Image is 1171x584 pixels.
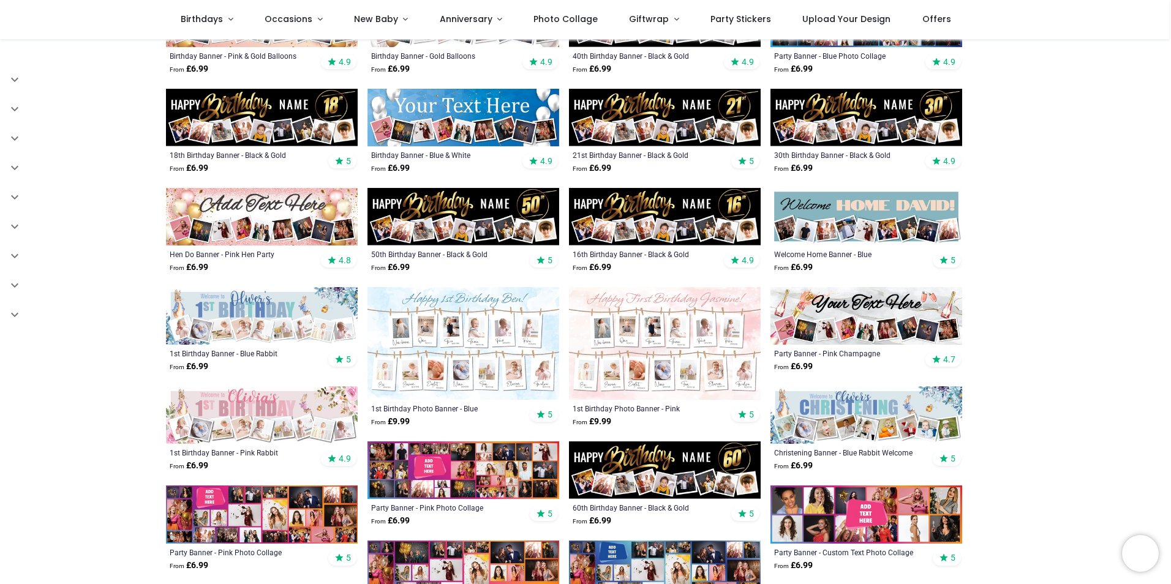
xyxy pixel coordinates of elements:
[170,249,317,259] div: Hen Do Banner - Pink Hen Party
[569,441,761,499] img: Personalised Happy 60th Birthday Banner - Black & Gold - Custom Name & 9 Photo Upload
[540,155,552,167] span: 4.9
[170,547,317,557] a: Party Banner - Pink Photo Collage
[774,460,813,472] strong: £ 6.99
[742,255,754,266] span: 4.9
[629,13,669,25] span: Giftwrap
[371,63,410,75] strong: £ 6.99
[774,66,789,73] span: From
[573,249,720,259] a: 16th Birthday Banner - Black & Gold
[166,89,358,146] img: Personalised Happy 18th Birthday Banner - Black & Gold - Custom Name & 9 Photo Upload
[770,287,962,345] img: Personalised Party Banner - Pink Champagne - 9 Photo Upload & Custom Text
[770,89,962,146] img: Personalised Happy 30th Birthday Banner - Black & Gold - Custom Name & 9 Photo Upload
[548,508,552,519] span: 5
[166,188,358,245] img: Personalised Hen Do Banner - Pink Hen Party - 9 Photo Upload
[943,354,955,365] span: 4.7
[573,261,611,274] strong: £ 6.99
[710,13,771,25] span: Party Stickers
[573,150,720,160] div: 21st Birthday Banner - Black & Gold
[573,403,720,413] div: 1st Birthday Photo Banner - Pink
[170,165,184,172] span: From
[774,361,813,373] strong: £ 6.99
[371,515,410,527] strong: £ 6.99
[339,56,351,67] span: 4.9
[371,261,410,274] strong: £ 6.99
[371,165,386,172] span: From
[170,560,208,572] strong: £ 6.99
[573,416,611,428] strong: £ 9.99
[774,150,922,160] div: 30th Birthday Banner - Black & Gold
[951,552,955,563] span: 5
[774,348,922,358] a: Party Banner - Pink Champagne
[774,261,813,274] strong: £ 6.99
[170,51,317,61] a: Birthday Banner - Pink & Gold Balloons
[170,463,184,470] span: From
[371,162,410,174] strong: £ 6.99
[540,56,552,67] span: 4.9
[371,503,519,512] a: Party Banner - Pink Photo Collage
[774,264,789,271] span: From
[371,403,519,413] a: 1st Birthday Photo Banner - Blue
[802,13,890,25] span: Upload Your Design
[367,89,559,146] img: Personalised Happy Birthday Banner - Blue & White - 9 Photo Upload
[573,165,587,172] span: From
[774,51,922,61] div: Party Banner - Blue Photo Collage
[770,386,962,444] img: Personalised Christening Banner - Blue Rabbit Welcome - Custom Name & 9 Photo Upload
[548,255,552,266] span: 5
[354,13,398,25] span: New Baby
[548,409,552,420] span: 5
[166,386,358,444] img: Personalised Happy 1st Birthday Banner - Pink Rabbit - Custom Name & 9 Photo Upload
[573,162,611,174] strong: £ 6.99
[951,255,955,266] span: 5
[943,56,955,67] span: 4.9
[774,63,813,75] strong: £ 6.99
[170,264,184,271] span: From
[371,518,386,525] span: From
[774,563,789,569] span: From
[170,63,208,75] strong: £ 6.99
[170,66,184,73] span: From
[573,66,587,73] span: From
[371,264,386,271] span: From
[371,150,519,160] div: Birthday Banner - Blue & White
[749,508,754,519] span: 5
[573,264,587,271] span: From
[371,249,519,259] a: 50th Birthday Banner - Black & Gold
[371,419,386,425] span: From
[943,155,955,167] span: 4.9
[367,441,559,499] img: Personalised Party Banner - Pink Photo Collage - Add Text & 30 Photo Upload
[346,155,351,167] span: 5
[346,354,351,365] span: 5
[181,13,223,25] span: Birthdays
[573,515,611,527] strong: £ 6.99
[170,460,208,472] strong: £ 6.99
[774,560,813,572] strong: £ 6.99
[749,409,754,420] span: 5
[371,51,519,61] a: Birthday Banner - Gold Balloons
[367,287,559,400] img: Personalised 1st Birthday Photo Banner - Blue - Custom Text
[170,364,184,370] span: From
[533,13,598,25] span: Photo Collage
[367,188,559,245] img: Personalised Happy 50th Birthday Banner - Black & Gold - Custom Name & 9 Photo Upload
[774,447,922,457] div: Christening Banner - Blue Rabbit Welcome
[774,364,789,370] span: From
[569,89,761,146] img: Personalised Happy 21st Birthday Banner - Black & Gold - Custom Name & 9 Photo Upload
[170,348,317,358] a: 1st Birthday Banner - Blue Rabbit
[170,261,208,274] strong: £ 6.99
[573,503,720,512] a: 60th Birthday Banner - Black & Gold
[170,150,317,160] a: 18th Birthday Banner - Black & Gold
[371,416,410,428] strong: £ 9.99
[774,547,922,557] a: Party Banner - Custom Text Photo Collage
[1122,535,1159,572] iframe: Brevo live chat
[573,518,587,525] span: From
[774,249,922,259] a: Welcome Home Banner - Blue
